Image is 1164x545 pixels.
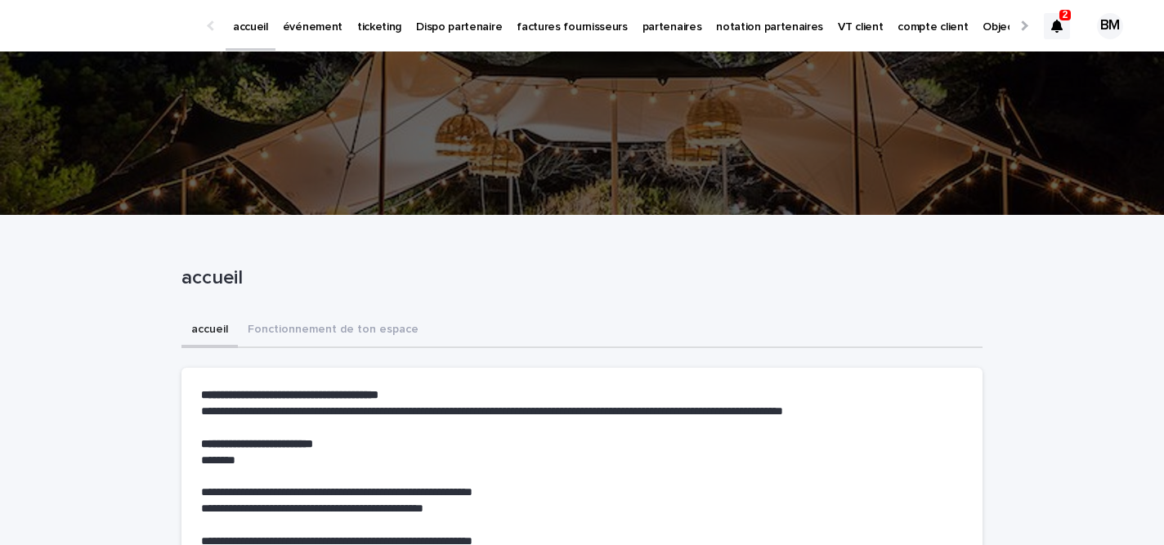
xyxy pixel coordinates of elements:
[238,314,428,348] button: Fonctionnement de ton espace
[1044,13,1070,39] div: 2
[181,314,238,348] button: accueil
[181,266,976,290] p: accueil
[1063,9,1068,20] p: 2
[1097,13,1123,39] div: BM
[33,10,191,42] img: Ls34BcGeRexTGTNfXpUC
